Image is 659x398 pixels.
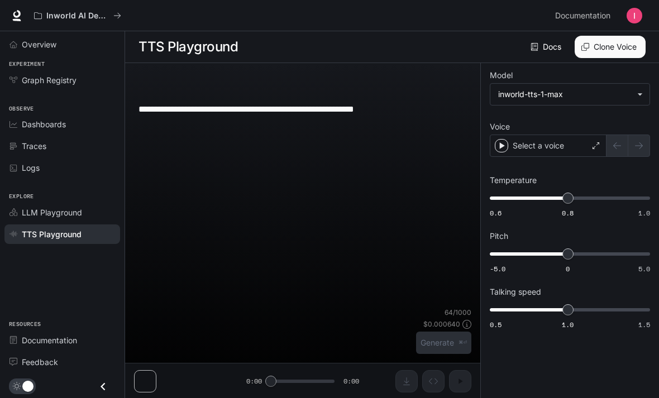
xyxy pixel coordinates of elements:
[4,35,120,54] a: Overview
[490,264,505,274] span: -5.0
[498,89,632,100] div: inworld-tts-1-max
[22,140,46,152] span: Traces
[490,208,502,218] span: 0.6
[490,84,650,105] div: inworld-tts-1-max
[575,36,646,58] button: Clone Voice
[4,203,120,222] a: LLM Playground
[555,9,610,23] span: Documentation
[562,208,574,218] span: 0.8
[528,36,566,58] a: Docs
[566,264,570,274] span: 0
[4,136,120,156] a: Traces
[562,320,574,329] span: 1.0
[551,4,619,27] a: Documentation
[22,228,82,240] span: TTS Playground
[623,4,646,27] button: User avatar
[29,4,126,27] button: All workspaces
[638,320,650,329] span: 1.5
[490,176,537,184] p: Temperature
[490,320,502,329] span: 0.5
[4,114,120,134] a: Dashboards
[4,330,120,350] a: Documentation
[513,140,564,151] p: Select a voice
[22,118,66,130] span: Dashboards
[490,232,508,240] p: Pitch
[4,158,120,178] a: Logs
[22,380,34,392] span: Dark mode toggle
[490,288,541,296] p: Talking speed
[627,8,642,23] img: User avatar
[4,224,120,244] a: TTS Playground
[22,334,77,346] span: Documentation
[638,208,650,218] span: 1.0
[22,74,77,86] span: Graph Registry
[445,308,471,317] p: 64 / 1000
[22,207,82,218] span: LLM Playground
[22,39,56,50] span: Overview
[638,264,650,274] span: 5.0
[4,352,120,372] a: Feedback
[490,71,513,79] p: Model
[139,36,238,58] h1: TTS Playground
[90,375,116,398] button: Close drawer
[423,319,460,329] p: $ 0.000640
[22,162,40,174] span: Logs
[46,11,109,21] p: Inworld AI Demos
[490,123,510,131] p: Voice
[22,356,58,368] span: Feedback
[4,70,120,90] a: Graph Registry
